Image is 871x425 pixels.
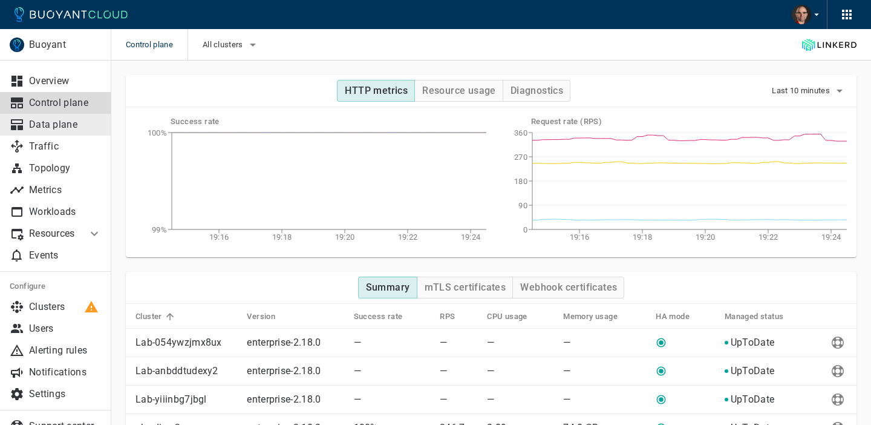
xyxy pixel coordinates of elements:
tspan: 0 [523,225,527,234]
p: Topology [29,162,102,174]
span: Send diagnostics to Buoyant [829,366,847,375]
h5: Managed status [725,312,784,321]
tspan: 270 [514,153,527,162]
img: Travis Beckham [792,5,811,24]
span: Control plane [126,29,188,61]
span: HA mode [656,311,705,322]
p: — [440,394,477,406]
tspan: 100% [148,128,167,137]
p: Lab-yiiinbg7jbgl [135,394,237,406]
h5: CPU usage [487,312,527,321]
p: — [563,394,646,406]
h5: Memory usage [563,312,618,321]
h5: RPS [440,312,455,321]
h4: HTTP metrics [345,85,408,97]
button: Last 10 minutes [772,82,847,100]
p: enterprise-2.18.0 [247,365,321,377]
tspan: 19:16 [209,232,229,242]
h4: mTLS certificates [425,282,506,294]
button: All clusters [203,36,260,54]
h5: Request rate (RPS) [531,117,847,127]
h5: Success rate [354,312,403,321]
tspan: 90 [518,201,527,210]
h4: Summary [366,282,410,294]
p: Events [29,249,102,262]
span: Send diagnostics to Buoyant [829,337,847,347]
p: UpToDate [731,365,774,377]
p: Control plane [29,97,102,109]
span: All clusters [203,40,246,50]
tspan: 99% [152,225,167,234]
p: UpToDate [731,394,774,406]
h5: Success rate [171,117,486,127]
h5: Configure [10,282,102,291]
span: RPS [440,311,471,322]
h4: Diagnostics [511,85,563,97]
p: Settings [29,388,102,400]
p: — [440,337,477,349]
tspan: 19:16 [570,232,590,242]
button: Summary [358,277,417,298]
tspan: 19:20 [335,232,355,242]
p: — [440,365,477,377]
p: UpToDate [731,337,774,349]
p: — [563,365,646,377]
p: Workloads [29,206,102,218]
span: CPU usage [487,311,543,322]
tspan: 19:22 [758,232,778,242]
p: — [563,337,646,349]
button: Diagnostics [503,80,570,102]
tspan: 19:22 [398,232,418,242]
p: Traffic [29,140,102,153]
span: Version [247,311,291,322]
span: Last 10 minutes [772,86,832,96]
h5: Version [247,312,275,321]
button: HTTP metrics [337,80,415,102]
tspan: 19:20 [696,232,716,242]
p: Overview [29,75,102,87]
p: — [354,394,431,406]
p: Buoyant [29,39,101,51]
tspan: 180 [514,177,527,186]
h5: Cluster [135,312,162,321]
span: Cluster [135,311,178,322]
span: Send diagnostics to Buoyant [829,394,847,404]
p: Data plane [29,119,102,131]
p: Alerting rules [29,344,102,357]
button: Webhook certificates [512,277,624,298]
p: — [354,365,431,377]
tspan: 19:18 [272,232,292,242]
tspan: 19:24 [821,232,841,242]
p: — [487,394,553,406]
p: Notifications [29,366,102,378]
p: enterprise-2.18.0 [247,337,321,349]
p: — [487,337,553,349]
button: mTLS certificates [417,277,514,298]
p: — [354,337,431,349]
tspan: 360 [514,128,527,137]
h4: Webhook certificates [520,282,617,294]
p: enterprise-2.18.0 [247,394,321,406]
tspan: 19:18 [633,232,653,242]
p: Lab-anbddtudexy2 [135,365,237,377]
p: — [487,365,553,377]
tspan: 19:24 [461,232,481,242]
span: Success rate [354,311,419,322]
p: Metrics [29,184,102,196]
h5: HA mode [656,312,690,321]
img: Buoyant [10,38,24,52]
p: Resources [29,228,77,240]
span: Managed status [725,311,800,322]
p: Users [29,323,102,335]
button: Resource usage [414,80,503,102]
span: Memory usage [563,311,633,322]
p: Clusters [29,301,102,313]
h4: Resource usage [422,85,496,97]
p: Lab-054ywzjmx8ux [135,337,237,349]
